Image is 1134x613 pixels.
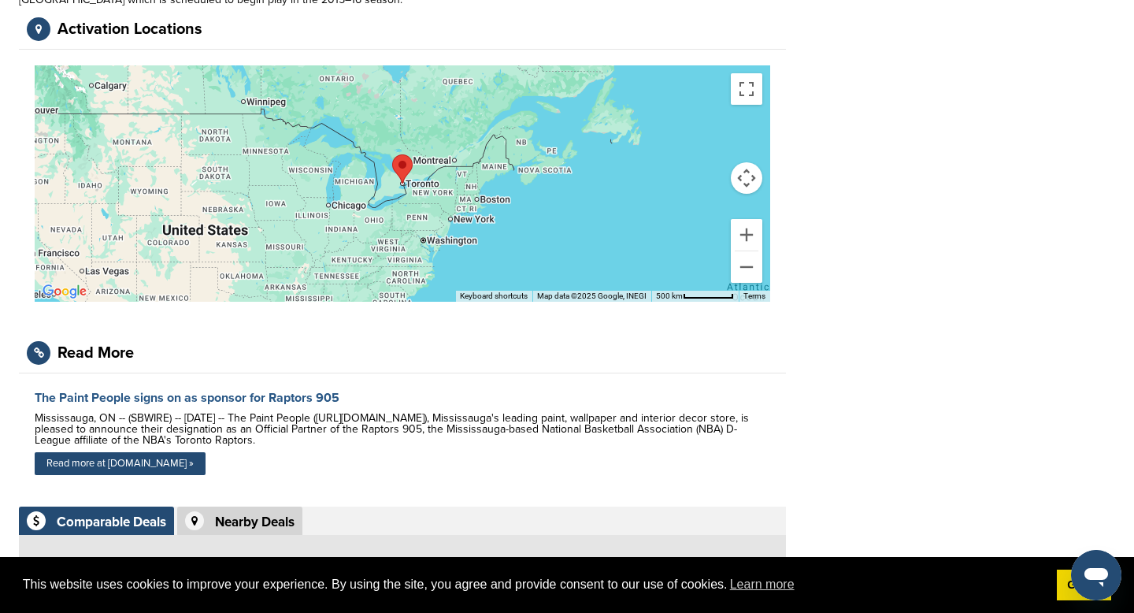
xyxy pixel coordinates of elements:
[35,452,206,475] a: Read more at [DOMAIN_NAME] »
[731,162,762,194] button: Map camera controls
[23,573,1044,596] span: This website uses cookies to improve your experience. By using the site, you agree and provide co...
[731,73,762,105] button: Toggle fullscreen view
[460,291,528,302] button: Keyboard shortcuts
[35,390,339,406] a: The Paint People signs on as sponsor for Raptors 905
[1071,550,1121,600] iframe: Button to launch messaging window
[728,573,797,596] a: learn more about cookies
[57,21,202,37] div: Activation Locations
[39,281,91,302] a: Open this area in Google Maps (opens a new window)
[39,281,91,302] img: Google
[651,291,739,302] button: Map Scale: 500 km per 61 pixels
[35,413,770,446] div: Mississauga, ON -- (SBWIRE) -- [DATE] -- The Paint People ([URL][DOMAIN_NAME]), Mississauga's lea...
[537,292,647,300] span: Map data ©2025 Google, INEGI
[656,292,683,300] span: 500 km
[57,515,166,529] div: Comparable Deals
[743,292,765,300] a: Terms (opens in new tab)
[731,219,762,251] button: Zoom in
[215,515,295,529] div: Nearby Deals
[392,154,413,184] div: Toronto
[731,251,762,283] button: Zoom out
[1057,570,1111,601] a: dismiss cookie message
[57,345,134,361] div: Read More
